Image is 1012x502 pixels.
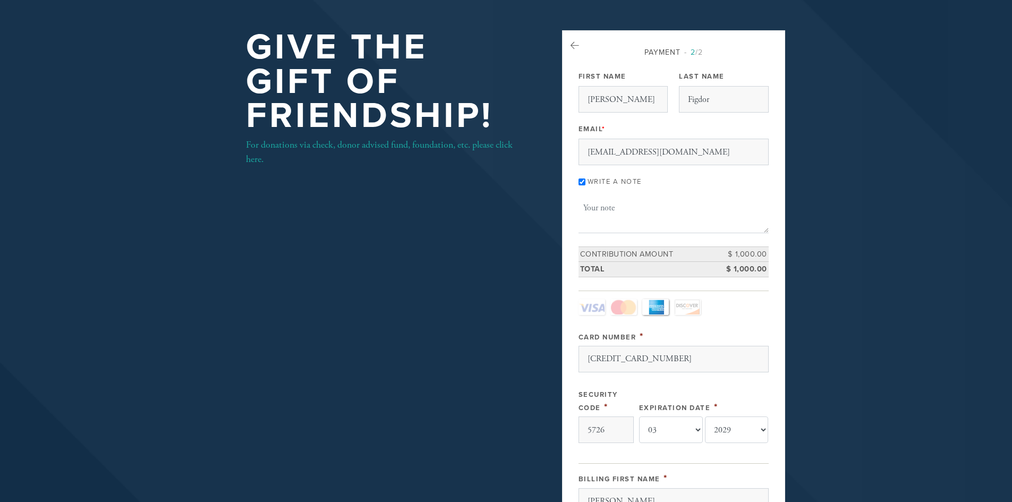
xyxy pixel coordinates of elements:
select: Expiration Date month [639,416,703,443]
td: Contribution Amount [579,246,721,262]
span: This field is required. [664,472,668,484]
span: This field is required. [714,401,718,413]
td: Total [579,262,721,277]
a: MasterCard [610,299,637,315]
label: Billing First Name [579,475,660,483]
label: Security Code [579,390,618,412]
select: Expiration Date year [705,416,769,443]
span: This field is required. [640,330,644,342]
label: Expiration Date [639,404,711,412]
label: Email [579,124,606,134]
a: Amex [642,299,669,315]
h1: Give the Gift of Friendship! [246,30,528,133]
label: First Name [579,72,626,81]
a: For donations via check, donor advised fund, foundation, etc. please click here. [246,139,513,165]
span: This field is required. [602,125,606,133]
a: Visa [579,299,605,315]
label: Card Number [579,333,636,342]
div: Payment [579,47,769,58]
span: 2 [691,48,695,57]
span: /2 [684,48,703,57]
a: Discover [674,299,701,315]
label: Last Name [679,72,725,81]
span: This field is required. [604,401,608,413]
label: Write a note [588,177,642,186]
td: $ 1,000.00 [721,246,769,262]
td: $ 1,000.00 [721,262,769,277]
